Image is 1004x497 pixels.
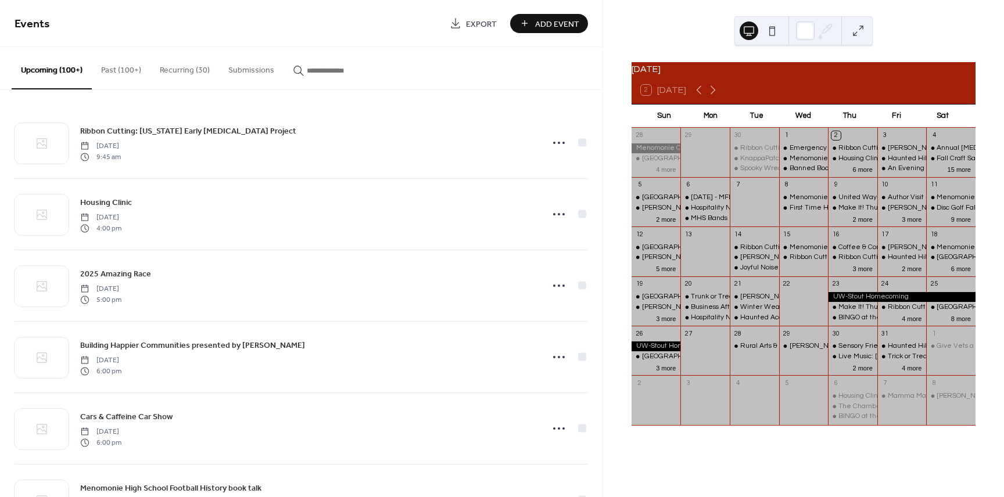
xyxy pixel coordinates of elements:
[877,302,927,312] div: Ribbon Cutting and Open House: Compass IL
[780,105,827,128] div: Wed
[831,329,840,338] div: 30
[740,313,840,323] div: Haunted Accessories Workshop
[740,263,823,273] div: Joyful Noise Choir Concert
[730,143,779,153] div: Ribbon Cutting: Anovia Health
[730,253,779,262] div: Poe-Cessional: A Victorian Halloween Evening
[783,131,791,140] div: 1
[80,223,121,233] span: 4:00 pm
[848,263,877,273] button: 3 more
[80,427,121,437] span: [DATE]
[510,14,588,33] a: Add Event
[80,366,121,376] span: 6:00 pm
[80,152,121,162] span: 9:45 am
[881,181,890,189] div: 10
[642,193,753,203] div: [GEOGRAPHIC_DATA] Fall Festival
[926,203,976,213] div: Disc Golf Fall Brawl
[783,329,791,338] div: 29
[790,243,910,253] div: Menomonie [PERSON_NAME] Market
[779,193,829,203] div: Menomonie Farmer's Market
[635,131,644,140] div: 28
[779,243,829,253] div: Menomonie Farmer's Market
[740,292,861,302] div: [PERSON_NAME]'s Oktoberfest Buffet
[926,154,976,164] div: Fall Craft Sale
[684,181,693,189] div: 6
[635,181,644,189] div: 5
[926,391,976,401] div: Joe Sir Elvis Tribute
[642,302,767,312] div: [PERSON_NAME] Corn Maze & Fall Fun
[897,313,926,323] button: 4 more
[642,203,767,213] div: [PERSON_NAME] Corn Maze & Fall Fun
[651,362,680,372] button: 3 more
[831,230,840,239] div: 16
[897,214,926,224] button: 3 more
[642,292,753,302] div: [GEOGRAPHIC_DATA] Fall Festival
[80,410,173,423] a: Cars & Caffeine Car Show
[783,379,791,387] div: 5
[888,253,942,262] div: Haunted Hillside
[80,411,173,423] span: Cars & Caffeine Car Show
[828,203,877,213] div: Make It! Thursdays
[733,280,742,289] div: 21
[838,203,898,213] div: Make It! Thursdays
[838,352,931,362] div: Live Music: [PERSON_NAME]
[790,203,897,213] div: First Time Homebuyers Workshop
[150,47,219,88] button: Recurring (30)
[684,131,693,140] div: 29
[838,313,953,323] div: BINGO at the [GEOGRAPHIC_DATA]
[877,203,927,213] div: Govin's Corn Maze & Fall Fun
[828,341,877,351] div: Sensory Friendly Trick or Treat and Open House
[651,263,680,273] button: 5 more
[740,143,837,153] div: Ribbon Cutting: Anovia Health
[848,214,877,224] button: 2 more
[943,164,976,174] button: 15 more
[926,193,976,203] div: Menomonie Farmer's Market
[828,292,976,302] div: UW-Stout Homecoming
[783,280,791,289] div: 22
[877,243,927,253] div: Govin's Corn Maze & Fall Fun
[937,341,994,351] div: Give Vets a Smile
[881,329,890,338] div: 31
[740,253,918,262] div: [PERSON_NAME]-Cessional: A Victorian [DATE] Evening
[635,280,644,289] div: 19
[930,131,938,140] div: 4
[733,131,742,140] div: 30
[877,352,927,362] div: Trick or Treat at The Neighbors!
[873,105,920,128] div: Fri
[926,302,976,312] div: Pleasant Valley Tree Farm Fall Festival
[877,193,927,203] div: Author Visit - Elizabeth Fischer
[740,302,829,312] div: Winter Wear Clothing Drive
[680,302,730,312] div: Business After Hours
[881,280,890,289] div: 24
[733,329,742,338] div: 28
[80,213,121,223] span: [DATE]
[828,402,877,412] div: The Chamber Presents Puzzles & Pizza Night
[635,329,644,338] div: 26
[80,340,305,352] span: Building Happier Communities presented by [PERSON_NAME]
[730,302,779,312] div: Winter Wear Clothing Drive
[80,284,121,294] span: [DATE]
[930,280,938,289] div: 25
[897,362,926,372] button: 4 more
[92,47,150,88] button: Past (100+)
[790,143,928,153] div: Emergency Preparedness Class For Seniors
[877,154,927,164] div: Haunted Hillside
[730,341,779,351] div: Rural Arts & Culture Forum
[635,379,644,387] div: 2
[680,214,730,224] div: MHS Bands Fall Outdoor Concert
[730,164,779,174] div: Spooky Wreath Workshop
[937,154,982,164] div: Fall Craft Sale
[691,302,756,312] div: Business After Hours
[80,141,121,152] span: [DATE]
[680,292,730,302] div: Trunk or Treat 2025
[632,143,681,153] div: Menomonie Oktoberfest
[632,243,681,253] div: Pleasant Valley Tree Farm Fall Festival
[632,341,681,351] div: UW-Stout Homecoming
[920,105,966,128] div: Sat
[838,412,953,422] div: BINGO at the [GEOGRAPHIC_DATA]
[790,253,883,262] div: Ribbon Cutting: Loyal Blu LLC
[80,355,121,366] span: [DATE]
[15,13,50,35] span: Events
[926,341,976,351] div: Give Vets a Smile
[684,280,693,289] div: 20
[946,263,976,273] button: 6 more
